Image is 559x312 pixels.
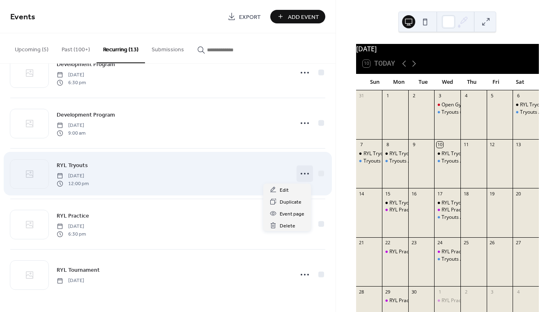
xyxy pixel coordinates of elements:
[513,109,539,116] div: Tryouts Ages 11's - 14's
[515,289,521,295] div: 4
[520,101,547,108] div: RYL Tryouts
[288,13,319,21] span: Add Event
[57,212,89,220] span: RYL Practice
[382,158,408,165] div: Tryouts Ages 11's - 14's
[389,158,492,165] div: Tryouts Ages [DEMOGRAPHIC_DATA]'s - 14's
[359,289,365,295] div: 28
[382,297,408,304] div: RYL Practice
[57,223,86,230] span: [DATE]
[437,93,443,99] div: 3
[463,142,469,148] div: 11
[513,101,539,108] div: RYL Tryouts
[57,122,85,129] span: [DATE]
[57,277,84,284] span: [DATE]
[382,150,408,157] div: RYL Tryouts
[57,161,88,170] span: RYL Tryouts
[8,33,55,62] button: Upcoming (5)
[411,142,417,148] div: 9
[57,79,86,86] span: 6:30 pm
[57,110,115,119] a: Development Program
[389,150,416,157] div: RYL Tryouts
[411,240,417,246] div: 23
[57,129,85,137] span: 9:00 am
[57,180,89,187] span: 12:00 pm
[363,158,466,165] div: Tryouts Ages [DEMOGRAPHIC_DATA]'s - 14's
[463,93,469,99] div: 4
[515,142,521,148] div: 13
[442,206,469,213] div: RYL Practice
[515,190,521,197] div: 20
[437,190,443,197] div: 17
[145,33,191,62] button: Submissions
[57,266,100,275] span: RYL Tournament
[434,206,460,213] div: RYL Practice
[280,186,289,195] span: Edit
[442,214,494,221] div: Tryouts Ages - All Ages
[280,222,295,230] span: Delete
[389,200,416,206] div: RYL Tryouts
[489,190,495,197] div: 19
[442,109,547,116] div: Tryouts (Ages [DEMOGRAPHIC_DATA]'s - 18's)
[434,297,460,304] div: RYL Practice
[411,190,417,197] div: 16
[434,256,460,263] div: Tryouts Ages - All Ages
[359,142,365,148] div: 7
[57,211,89,220] a: RYL Practice
[57,111,115,119] span: Development Program
[442,150,468,157] div: RYL Tryouts
[434,200,460,206] div: RYL Tryouts
[442,248,469,255] div: RYL Practice
[57,60,115,69] a: Development Program
[489,289,495,295] div: 3
[356,44,539,54] div: [DATE]
[442,200,468,206] div: RYL Tryouts
[384,142,391,148] div: 8
[442,297,469,304] div: RYL Practice
[434,150,460,157] div: RYL Tryouts
[489,240,495,246] div: 26
[463,289,469,295] div: 2
[515,93,521,99] div: 6
[280,198,301,206] span: Duplicate
[280,210,304,218] span: Event page
[359,93,365,99] div: 31
[442,158,544,165] div: Tryouts Ages [DEMOGRAPHIC_DATA]'s - 14's
[442,256,494,263] div: Tryouts Ages - All Ages
[384,240,391,246] div: 22
[57,172,89,180] span: [DATE]
[463,240,469,246] div: 25
[57,265,100,275] a: RYL Tournament
[434,101,460,108] div: Open Gym
[97,33,145,63] button: Recurring (13)
[389,206,417,213] div: RYL Practice
[434,214,460,221] div: Tryouts Ages - All Ages
[55,33,97,62] button: Past (100+)
[57,71,86,79] span: [DATE]
[508,74,532,90] div: Sat
[57,230,86,238] span: 6:30 pm
[10,9,35,25] span: Events
[382,206,408,213] div: RYL Practice
[359,190,365,197] div: 14
[389,297,417,304] div: RYL Practice
[387,74,411,90] div: Mon
[384,93,391,99] div: 1
[489,142,495,148] div: 12
[437,289,443,295] div: 1
[437,142,443,148] div: 10
[363,74,387,90] div: Sun
[384,190,391,197] div: 15
[389,248,417,255] div: RYL Practice
[442,101,466,108] div: Open Gym
[270,10,325,23] button: Add Event
[434,109,460,116] div: Tryouts (Ages 15's - 18's)
[434,248,460,255] div: RYL Practice
[434,158,460,165] div: Tryouts Ages 11's - 14's
[460,74,484,90] div: Thu
[411,74,435,90] div: Tue
[356,150,382,157] div: RYL Tryouts
[57,161,88,170] a: RYL Tryouts
[359,240,365,246] div: 21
